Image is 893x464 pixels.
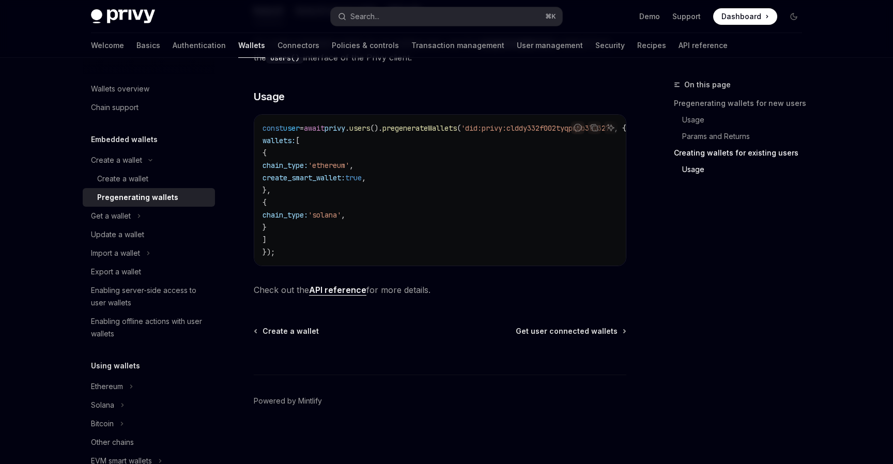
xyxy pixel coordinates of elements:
[345,173,362,182] span: true
[283,123,300,133] span: user
[684,79,731,91] span: On this page
[300,123,304,133] span: =
[345,123,349,133] span: .
[173,33,226,58] a: Authentication
[263,136,296,145] span: wallets:
[674,128,810,145] a: Params and Returns
[91,133,158,146] h5: Embedded wallets
[83,433,215,452] a: Other chains
[238,33,265,58] a: Wallets
[263,235,267,244] span: ]
[721,11,761,22] span: Dashboard
[91,210,131,222] div: Get a wallet
[91,228,144,241] div: Update a wallet
[604,121,618,134] button: Ask AI
[637,33,666,58] a: Recipes
[263,148,267,158] span: {
[266,52,303,64] code: users()
[331,7,562,26] button: Open search
[341,210,345,220] span: ,
[83,98,215,117] a: Chain support
[91,101,138,114] div: Chain support
[91,284,209,309] div: Enabling server-side access to user wallets
[255,326,319,336] a: Create a wallet
[263,123,283,133] span: const
[679,33,728,58] a: API reference
[263,223,267,232] span: }
[91,33,124,58] a: Welcome
[91,360,140,372] h5: Using wallets
[786,8,802,25] button: Toggle dark mode
[91,436,134,448] div: Other chains
[411,33,504,58] a: Transaction management
[263,198,267,207] span: {
[83,262,215,281] a: Export a wallet
[263,173,345,182] span: create_smart_wallet:
[91,83,149,95] div: Wallets overview
[516,326,618,336] span: Get user connected wallets
[309,285,366,296] a: API reference
[263,185,271,195] span: },
[296,136,300,145] span: [
[91,247,140,259] div: Import a wallet
[370,123,382,133] span: ().
[83,312,215,343] a: Enabling offline actions with user wallets
[517,33,583,58] a: User management
[639,11,660,22] a: Demo
[713,8,777,25] a: Dashboard
[571,121,584,134] button: Report incorrect code
[83,188,215,207] a: Pregenerating wallets
[263,326,319,336] span: Create a wallet
[382,123,457,133] span: pregenerateWallets
[254,89,285,104] span: Usage
[254,283,626,297] span: Check out the for more details.
[91,266,141,278] div: Export a wallet
[83,225,215,244] a: Update a wallet
[136,33,160,58] a: Basics
[674,145,810,161] a: Creating wallets for existing users
[83,169,215,188] a: Create a wallet
[350,10,379,23] div: Search...
[461,123,614,133] span: 'did:privy:clddy332f002tyqpq3b3lv327'
[263,248,275,257] span: });
[91,9,155,24] img: dark logo
[254,396,322,406] a: Powered by Mintlify
[672,11,701,22] a: Support
[91,315,209,340] div: Enabling offline actions with user wallets
[83,151,215,169] button: Toggle Create a wallet section
[263,210,308,220] span: chain_type:
[97,191,178,204] div: Pregenerating wallets
[278,33,319,58] a: Connectors
[83,396,215,414] button: Toggle Solana section
[516,326,625,336] a: Get user connected wallets
[91,154,142,166] div: Create a wallet
[91,417,114,430] div: Bitcoin
[588,121,601,134] button: Copy the contents from the code block
[304,123,325,133] span: await
[91,399,114,411] div: Solana
[614,123,626,133] span: , {
[83,207,215,225] button: Toggle Get a wallet section
[263,161,308,170] span: chain_type:
[332,33,399,58] a: Policies & controls
[362,173,366,182] span: ,
[97,173,148,185] div: Create a wallet
[83,414,215,433] button: Toggle Bitcoin section
[545,12,556,21] span: ⌘ K
[349,161,353,170] span: ,
[308,161,349,170] span: 'ethereum'
[91,380,123,393] div: Ethereum
[83,244,215,262] button: Toggle Import a wallet section
[457,123,461,133] span: (
[83,281,215,312] a: Enabling server-side access to user wallets
[325,123,345,133] span: privy
[674,161,810,178] a: Usage
[595,33,625,58] a: Security
[674,112,810,128] a: Usage
[83,80,215,98] a: Wallets overview
[349,123,370,133] span: users
[308,210,341,220] span: 'solana'
[83,377,215,396] button: Toggle Ethereum section
[674,95,810,112] a: Pregenerating wallets for new users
